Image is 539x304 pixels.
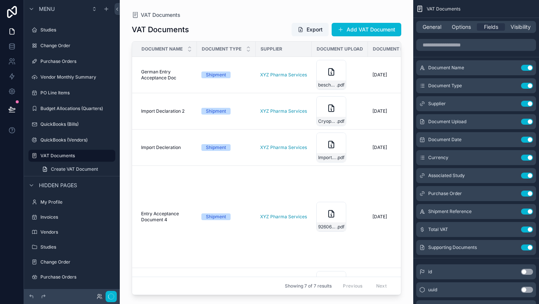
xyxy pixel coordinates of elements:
[373,46,412,52] span: Document Date
[202,46,241,52] span: Document Type
[511,23,531,31] span: Visibility
[28,241,115,253] a: Studies
[318,118,337,124] span: Cryopdp-14860-(003)---Invoice
[260,108,307,114] a: XYZ Pharma Services
[318,224,337,230] span: 926066745-Customs-Entry-Summary
[51,166,98,172] span: Create VAT Document
[428,269,432,275] span: id
[423,23,441,31] span: General
[372,72,422,78] a: [DATE]
[285,283,332,289] span: Showing 7 of 7 results
[372,108,422,114] a: [DATE]
[337,224,344,230] span: .pdf
[428,209,472,215] span: Shipment Reference
[206,213,226,220] div: Shipment
[201,213,251,220] a: Shipment
[316,96,363,126] a: Cryopdp-14860-(003)---Invoice.pdf
[141,211,192,223] a: Entry Acceptance Document 4
[28,211,115,223] a: Invoices
[40,229,114,235] label: Vendors
[428,137,462,143] span: Document Date
[28,150,115,162] a: VAT Documents
[28,87,115,99] a: PO Line Items
[452,23,471,31] span: Options
[428,227,448,232] span: Total VAT
[372,214,387,220] span: [DATE]
[428,101,446,107] span: Supplier
[39,5,55,13] span: Menu
[28,118,115,130] a: QuickBooks (Bills)
[260,214,307,220] a: XYZ Pharma Services
[428,191,462,197] span: Purchase Order
[132,24,189,35] h1: VAT Documents
[292,23,329,36] button: Export
[316,60,363,90] a: bescheid_241438470CL-715766271-BER.pdf
[337,155,344,161] span: .pdf
[428,173,465,179] span: Associated Study
[332,23,401,36] button: Add VAT Document
[40,259,114,265] label: Change Order
[260,145,307,151] span: XYZ Pharma Services
[40,58,114,64] label: Purchase Orders
[428,65,464,71] span: Document Name
[260,145,307,151] a: XYZ Pharma Services
[206,108,226,115] div: Shipment
[201,108,251,115] a: Shipment
[141,145,181,151] span: Import Decleration
[40,214,114,220] label: Invoices
[40,153,111,159] label: VAT Documents
[428,119,466,125] span: Document Upload
[260,214,307,220] a: XYZ Pharma Services
[428,244,477,250] span: Supporting Documents
[40,90,114,96] label: PO Line Items
[428,83,462,89] span: Document Type
[28,256,115,268] a: Change Order
[40,106,114,112] label: Budget Allocations (Quarters)
[141,108,185,114] span: Import Declaration 2
[40,274,114,280] label: Purchase Orders
[372,72,387,78] span: [DATE]
[28,196,115,208] a: My Profile
[39,182,77,189] span: Hidden pages
[132,11,180,19] a: VAT Documents
[372,145,422,151] a: [DATE]
[206,72,226,78] div: Shipment
[484,23,498,31] span: Fields
[260,72,307,78] a: XYZ Pharma Services
[318,155,337,161] span: Import-Declaration-Report-(DULLHR2503170000001187)
[40,43,114,49] label: Change Order
[28,134,115,146] a: QuickBooks (Vendors)
[28,103,115,115] a: Budget Allocations (Quarters)
[28,226,115,238] a: Vendors
[141,145,192,151] a: Import Decleration
[201,72,251,78] a: Shipment
[428,155,448,161] span: Currency
[427,6,460,12] span: VAT Documents
[318,82,337,88] span: bescheid_241438470CL-715766271-BER
[261,46,282,52] span: Supplier
[28,40,115,52] a: Change Order
[28,24,115,36] a: Studies
[40,137,114,143] label: QuickBooks (Vendors)
[337,82,344,88] span: .pdf
[316,202,363,232] a: 926066745-Customs-Entry-Summary.pdf
[28,55,115,67] a: Purchase Orders
[141,46,183,52] span: Document Name
[37,163,115,175] a: Create VAT Document
[40,27,114,33] label: Studies
[201,144,251,151] a: Shipment
[316,133,363,162] a: Import-Declaration-Report-(DULLHR2503170000001187).pdf
[141,11,180,19] span: VAT Documents
[206,144,226,151] div: Shipment
[260,72,307,78] a: XYZ Pharma Services
[40,74,114,80] label: Vendor Monthly Summary
[141,108,192,114] a: Import Declaration 2
[372,145,387,151] span: [DATE]
[40,199,114,205] label: My Profile
[40,244,114,250] label: Studies
[260,108,307,114] a: XYZ Pharma Services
